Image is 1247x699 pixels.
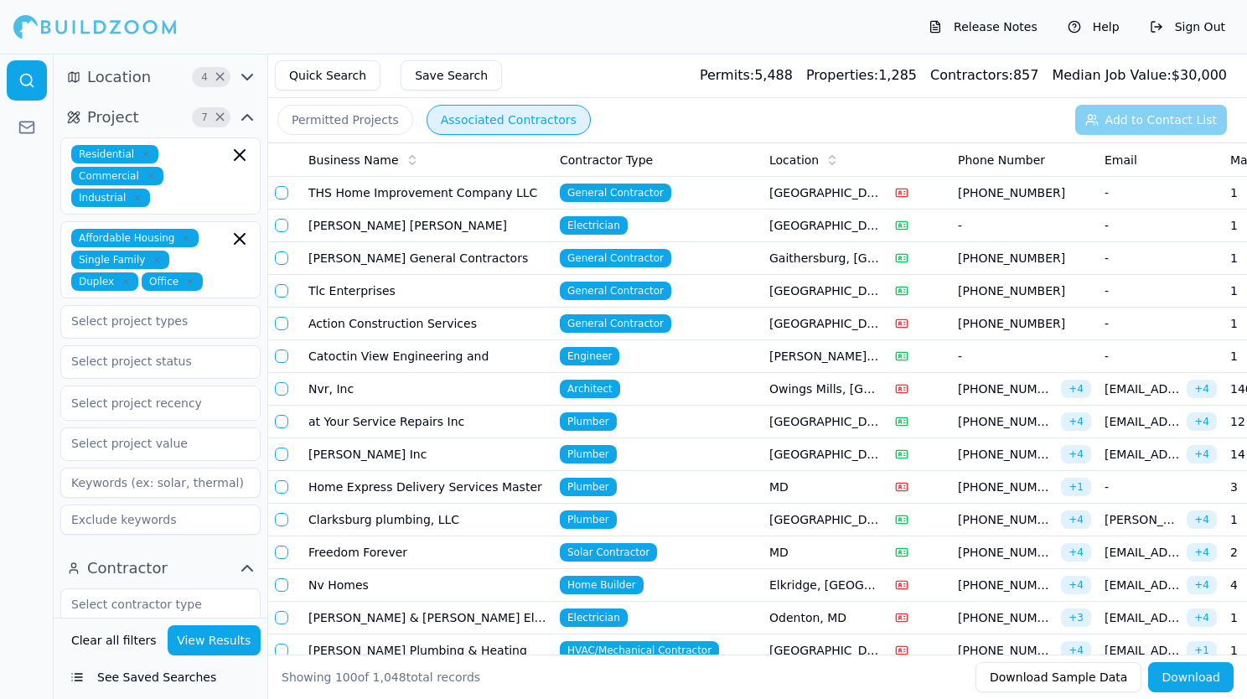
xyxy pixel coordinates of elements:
span: [EMAIL_ADDRESS][DOMAIN_NAME] [1105,544,1180,561]
button: Permitted Projects [277,105,413,135]
span: 4 [196,69,213,85]
input: Keywords (ex: solar, thermal) [60,468,261,498]
td: Catoctin View Engineering and [302,340,553,373]
button: Clear all filters [67,625,161,655]
span: + 4 [1187,543,1217,562]
div: 857 [930,65,1038,85]
span: [EMAIL_ADDRESS][DOMAIN_NAME] [1105,642,1180,659]
span: [PHONE_NUMBER] [958,577,1054,593]
span: Properties: [806,67,878,83]
span: Affordable Housing [71,229,199,247]
span: [EMAIL_ADDRESS][DOMAIN_NAME] [1105,609,1180,626]
input: Select project status [61,346,239,376]
span: Project [87,106,139,129]
td: Freedom Forever [302,536,553,569]
span: Email [1105,152,1137,168]
span: [PHONE_NUMBER] [958,315,1091,332]
span: [PHONE_NUMBER] [958,250,1091,267]
span: + 4 [1187,412,1217,431]
td: [PERSON_NAME] & [PERSON_NAME] Electric [302,602,553,634]
span: Residential [71,145,158,163]
button: Download [1148,662,1234,692]
span: [PHONE_NUMBER] [958,282,1091,299]
td: - [1098,177,1224,210]
span: 7 [196,109,213,126]
span: + 4 [1061,412,1091,431]
div: $ 30,000 [1052,65,1227,85]
td: [GEOGRAPHIC_DATA], [GEOGRAPHIC_DATA] [763,634,888,667]
span: [PHONE_NUMBER] [958,446,1054,463]
span: + 4 [1187,608,1217,627]
span: General Contractor [560,314,671,333]
span: [PHONE_NUMBER] [958,381,1054,397]
span: Plumber [560,445,617,463]
span: Single Family [71,251,169,269]
span: Office [142,272,203,291]
div: Showing of total records [282,669,480,686]
span: + 4 [1061,445,1091,463]
button: Project7Clear Project filters [60,104,261,131]
span: General Contractor [560,184,671,202]
span: + 4 [1187,380,1217,398]
span: Engineer [560,347,619,365]
span: General Contractor [560,249,671,267]
td: [GEOGRAPHIC_DATA], [GEOGRAPHIC_DATA] [763,210,888,242]
td: Elkridge, [GEOGRAPHIC_DATA] [763,569,888,602]
span: + 4 [1187,510,1217,529]
span: [EMAIL_ADDRESS][DOMAIN_NAME] [1105,413,1180,430]
button: See Saved Searches [60,662,261,692]
td: MD [763,536,888,569]
span: [PHONE_NUMBER] [958,544,1054,561]
span: General Contractor [560,282,671,300]
span: Solar Contractor [560,543,657,562]
td: Clarksburg plumbing, LLC [302,504,553,536]
button: Associated Contractors [427,105,591,135]
button: Contractor [60,555,261,582]
span: + 4 [1187,445,1217,463]
td: [PERSON_NAME] Plumbing & Heating [302,634,553,667]
span: [PHONE_NUMBER] [958,642,1054,659]
span: + 1 [1187,641,1217,660]
td: [GEOGRAPHIC_DATA], [GEOGRAPHIC_DATA] [763,406,888,438]
td: [PERSON_NAME] Inc [302,438,553,471]
span: Electrician [560,216,628,235]
span: + 4 [1061,641,1091,660]
span: Commercial [71,167,163,185]
span: HVAC/Mechanical Contractor [560,641,719,660]
td: [GEOGRAPHIC_DATA], [GEOGRAPHIC_DATA] [763,504,888,536]
td: Action Construction Services [302,308,553,340]
span: Clear Project filters [214,113,226,122]
div: 5,488 [700,65,793,85]
span: Contractor Type [560,152,653,168]
td: Owings Mills, [GEOGRAPHIC_DATA] [763,373,888,406]
td: Home Express Delivery Services Master [302,471,553,504]
span: + 1 [1061,478,1091,496]
span: Contractor [87,557,168,580]
td: - [1098,242,1224,275]
td: - [1098,308,1224,340]
span: [PHONE_NUMBER] [958,184,1091,201]
span: Industrial [71,189,150,207]
span: Duplex [71,272,138,291]
td: - [1098,275,1224,308]
td: [GEOGRAPHIC_DATA], [GEOGRAPHIC_DATA] [763,308,888,340]
button: Help [1059,13,1128,40]
span: Electrician [560,608,628,627]
span: + 4 [1061,380,1091,398]
span: + 4 [1187,576,1217,594]
button: Save Search [401,60,502,91]
span: Location [87,65,151,89]
span: [PERSON_NAME][EMAIL_ADDRESS][DOMAIN_NAME] [1105,511,1180,528]
td: Nvr, Inc [302,373,553,406]
div: 1,285 [806,65,917,85]
span: 1,048 [373,671,406,684]
td: - [1098,210,1224,242]
td: [GEOGRAPHIC_DATA], [GEOGRAPHIC_DATA] [763,438,888,471]
span: Clear Location filters [214,73,226,81]
td: MD [763,471,888,504]
input: Select project types [61,306,239,336]
td: - [1098,340,1224,373]
button: Quick Search [275,60,380,91]
td: [PERSON_NAME] [PERSON_NAME] [302,210,553,242]
td: Odenton, MD [763,602,888,634]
